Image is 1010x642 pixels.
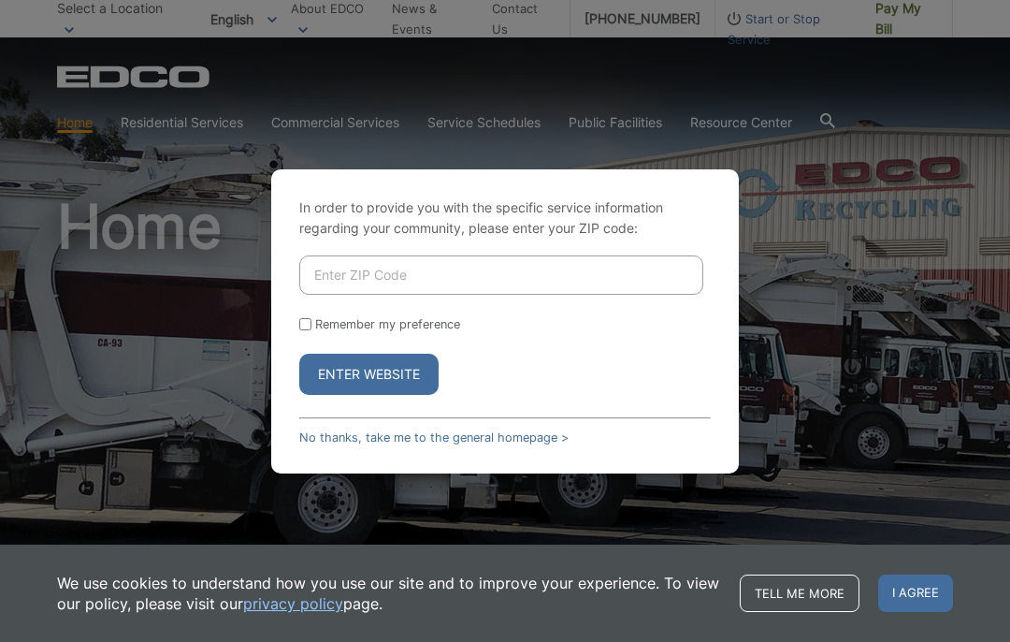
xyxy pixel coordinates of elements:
[243,593,343,614] a: privacy policy
[315,317,460,331] label: Remember my preference
[57,573,721,614] p: We use cookies to understand how you use our site and to improve your experience. To view our pol...
[299,354,439,395] button: Enter Website
[299,197,711,239] p: In order to provide you with the specific service information regarding your community, please en...
[740,575,859,612] a: Tell me more
[878,575,953,612] span: I agree
[299,430,569,445] a: No thanks, take me to the general homepage >
[299,255,703,295] input: Enter ZIP Code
